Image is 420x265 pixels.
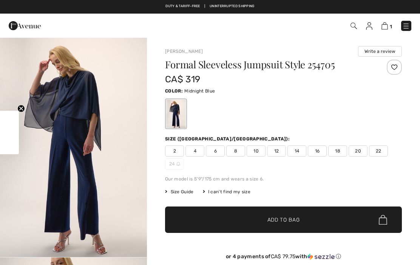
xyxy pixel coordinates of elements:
span: 24 [165,158,184,169]
span: 6 [206,145,225,157]
button: Add to Bag [165,206,402,233]
span: 1 [390,24,392,29]
a: [PERSON_NAME] [165,49,203,54]
span: CA$ 319 [165,74,200,85]
img: Shopping Bag [381,22,388,29]
img: ring-m.svg [176,162,180,166]
span: 16 [308,145,327,157]
div: Midnight Blue [166,100,186,128]
span: 20 [349,145,367,157]
img: My Info [366,22,372,30]
span: 12 [267,145,286,157]
span: 10 [247,145,266,157]
h1: Formal Sleeveless Jumpsuit Style 254705 [165,60,362,69]
img: Sezzle [307,253,335,260]
img: Menu [402,22,410,30]
span: 14 [287,145,306,157]
img: Bag.svg [379,215,387,225]
div: or 4 payments of with [165,253,402,260]
div: Our model is 5'9"/175 cm and wears a size 6. [165,176,402,182]
img: Search [351,23,357,29]
span: Add to Bag [267,216,300,224]
span: CA$ 79.75 [271,253,296,260]
span: Midnight Blue [184,88,215,94]
div: Size ([GEOGRAPHIC_DATA]/[GEOGRAPHIC_DATA]): [165,136,291,142]
span: 18 [328,145,347,157]
span: 22 [369,145,388,157]
a: 1 [381,21,392,30]
span: 2 [165,145,184,157]
img: 1ère Avenue [9,18,41,33]
div: or 4 payments ofCA$ 79.75withSezzle Click to learn more about Sezzle [165,253,402,263]
div: I can't find my size [203,188,250,195]
span: Size Guide [165,188,193,195]
span: Color: [165,88,183,94]
span: 8 [226,145,245,157]
span: 4 [185,145,204,157]
button: Close teaser [17,105,25,112]
a: 1ère Avenue [9,22,41,29]
button: Write a review [358,46,402,57]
